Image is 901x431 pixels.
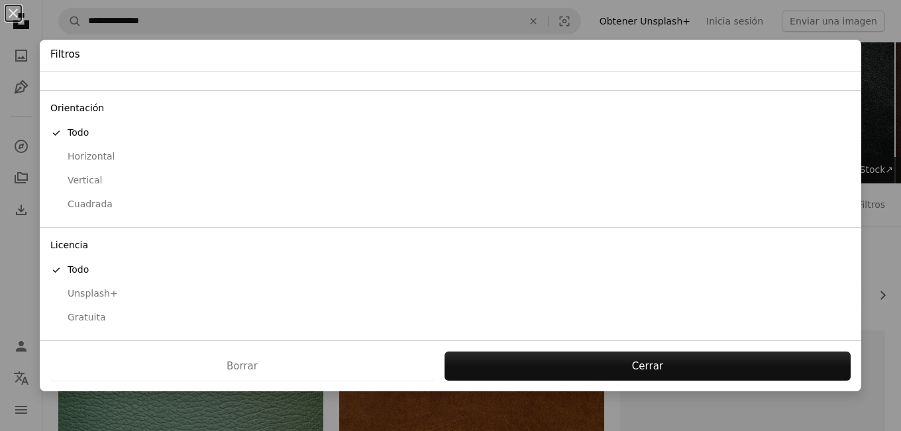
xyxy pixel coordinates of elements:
button: Cuadrada [40,193,861,216]
div: Gratuita [50,311,851,324]
button: Borrar [50,352,434,381]
div: Horizontal [50,150,851,164]
h4: Filtros [50,48,80,62]
button: Cerrar [445,352,851,381]
div: Vertical [50,174,851,187]
button: Todo [40,258,861,282]
button: Todo [40,121,861,145]
button: Unsplash+ [40,282,861,306]
div: Orientación [40,96,861,121]
button: Horizontal [40,145,861,169]
div: Unsplash+ [50,287,851,301]
div: Todo [50,126,851,140]
button: Gratuita [40,306,861,330]
div: Licencia [40,233,861,258]
button: Vertical [40,169,861,193]
div: Cuadrada [50,198,851,211]
div: Todo [50,263,851,277]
